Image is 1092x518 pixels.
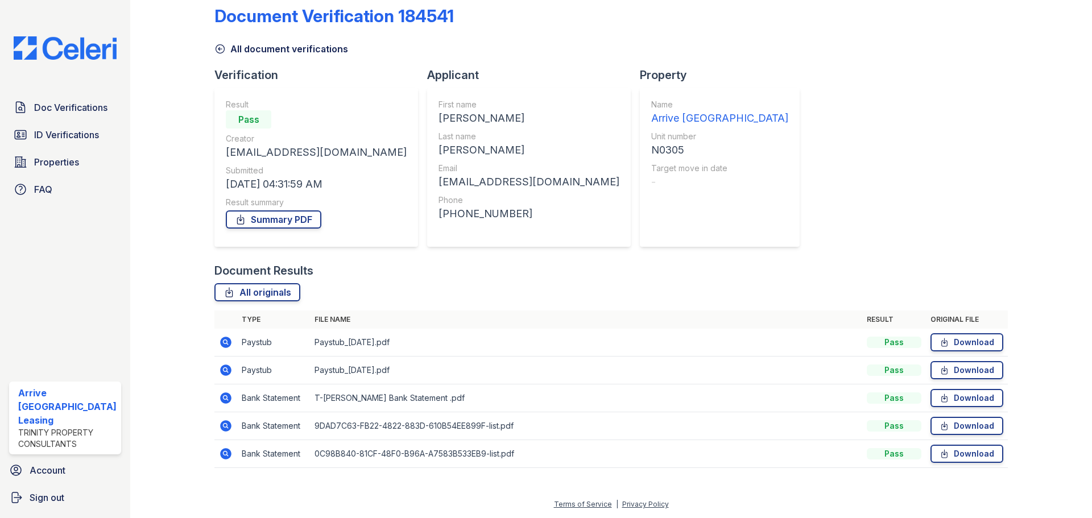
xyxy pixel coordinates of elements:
[18,386,117,427] div: Arrive [GEOGRAPHIC_DATA] Leasing
[30,491,64,504] span: Sign out
[34,128,99,142] span: ID Verifications
[226,197,407,208] div: Result summary
[9,123,121,146] a: ID Verifications
[5,36,126,60] img: CE_Logo_Blue-a8612792a0a2168367f1c8372b55b34899dd931a85d93a1a3d3e32e68fde9ad4.png
[640,67,809,83] div: Property
[214,283,300,301] a: All originals
[427,67,640,83] div: Applicant
[310,412,862,440] td: 9DAD7C63-FB22-4822-883D-610B54EE899F-list.pdf
[930,445,1003,463] a: Download
[867,337,921,348] div: Pass
[214,6,454,26] div: Document Verification 184541
[214,67,427,83] div: Verification
[651,142,788,158] div: N0305
[439,163,619,174] div: Email
[310,329,862,357] td: Paystub_[DATE].pdf
[930,417,1003,435] a: Download
[237,412,310,440] td: Bank Statement
[867,392,921,404] div: Pass
[226,99,407,110] div: Result
[439,131,619,142] div: Last name
[9,96,121,119] a: Doc Verifications
[18,427,117,450] div: Trinity Property Consultants
[867,448,921,459] div: Pass
[5,459,126,482] a: Account
[30,463,65,477] span: Account
[439,174,619,190] div: [EMAIL_ADDRESS][DOMAIN_NAME]
[930,389,1003,407] a: Download
[237,310,310,329] th: Type
[930,361,1003,379] a: Download
[226,176,407,192] div: [DATE] 04:31:59 AM
[930,333,1003,351] a: Download
[867,420,921,432] div: Pass
[237,357,310,384] td: Paystub
[651,99,788,110] div: Name
[862,310,926,329] th: Result
[439,142,619,158] div: [PERSON_NAME]
[214,263,313,279] div: Document Results
[34,155,79,169] span: Properties
[439,110,619,126] div: [PERSON_NAME]
[310,310,862,329] th: File name
[310,357,862,384] td: Paystub_[DATE].pdf
[439,99,619,110] div: First name
[34,183,52,196] span: FAQ
[439,194,619,206] div: Phone
[867,364,921,376] div: Pass
[214,42,348,56] a: All document verifications
[622,500,669,508] a: Privacy Policy
[616,500,618,508] div: |
[9,178,121,201] a: FAQ
[651,163,788,174] div: Target move in date
[926,310,1008,329] th: Original file
[237,384,310,412] td: Bank Statement
[226,110,271,129] div: Pass
[651,174,788,190] div: -
[310,384,862,412] td: T-[PERSON_NAME] Bank Statement .pdf
[237,440,310,468] td: Bank Statement
[34,101,107,114] span: Doc Verifications
[651,131,788,142] div: Unit number
[554,500,612,508] a: Terms of Service
[651,99,788,126] a: Name Arrive [GEOGRAPHIC_DATA]
[226,144,407,160] div: [EMAIL_ADDRESS][DOMAIN_NAME]
[9,151,121,173] a: Properties
[5,486,126,509] a: Sign out
[226,165,407,176] div: Submitted
[226,133,407,144] div: Creator
[439,206,619,222] div: [PHONE_NUMBER]
[651,110,788,126] div: Arrive [GEOGRAPHIC_DATA]
[237,329,310,357] td: Paystub
[226,210,321,229] a: Summary PDF
[310,440,862,468] td: 0C98B840-81CF-48F0-B96A-A7583B533EB9-list.pdf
